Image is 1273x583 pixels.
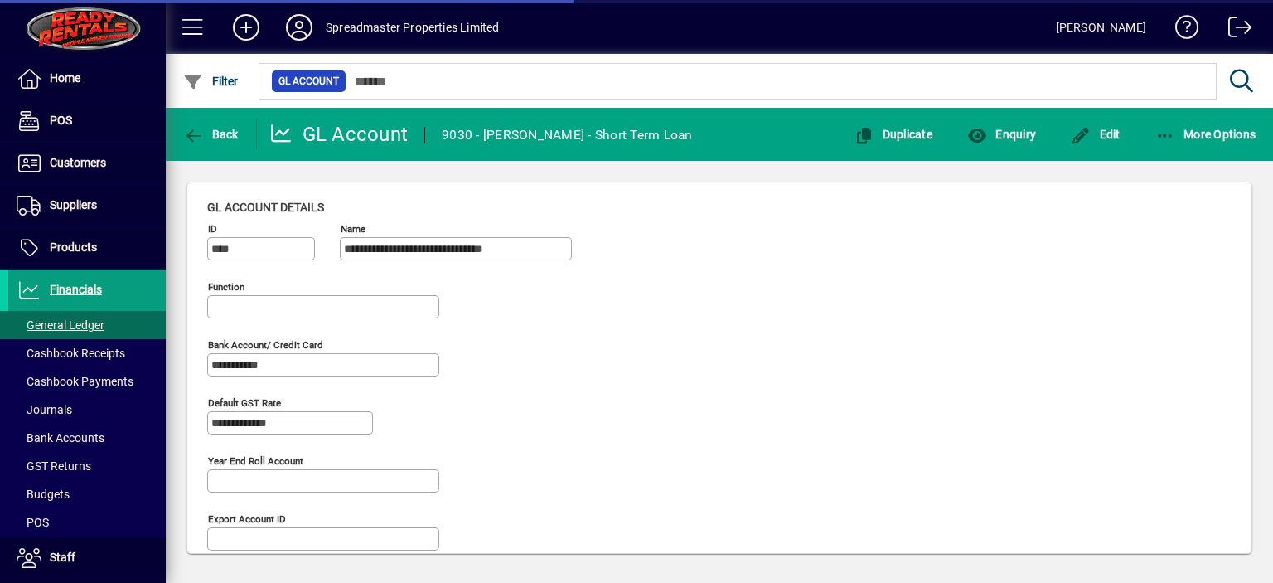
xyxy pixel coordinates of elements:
[963,119,1040,149] button: Enquiry
[8,367,166,396] a: Cashbook Payments
[50,240,97,254] span: Products
[183,128,239,141] span: Back
[208,281,244,293] mat-label: Function
[849,119,937,149] button: Duplicate
[50,551,75,564] span: Staff
[17,459,91,473] span: GST Returns
[8,480,166,508] a: Budgets
[208,455,303,467] mat-label: Year end roll account
[8,339,166,367] a: Cashbook Receipts
[8,311,166,339] a: General Ledger
[8,537,166,579] a: Staff
[278,73,339,90] span: GL Account
[208,339,323,351] mat-label: Bank Account/ Credit card
[50,156,106,169] span: Customers
[17,516,49,529] span: POS
[8,508,166,537] a: POS
[967,128,1036,141] span: Enquiry
[179,119,243,149] button: Back
[1163,3,1199,57] a: Knowledge Base
[8,185,166,226] a: Suppliers
[854,128,932,141] span: Duplicate
[220,12,273,42] button: Add
[17,403,72,416] span: Journals
[208,223,217,235] mat-label: ID
[17,318,104,332] span: General Ledger
[166,119,257,149] app-page-header-button: Back
[50,198,97,211] span: Suppliers
[1151,119,1261,149] button: More Options
[1067,119,1125,149] button: Edit
[17,431,104,445] span: Bank Accounts
[50,71,80,85] span: Home
[8,396,166,424] a: Journals
[8,58,166,100] a: Home
[179,66,243,96] button: Filter
[17,488,70,501] span: Budgets
[273,12,326,42] button: Profile
[269,121,409,148] div: GL Account
[8,424,166,452] a: Bank Accounts
[183,75,239,88] span: Filter
[8,100,166,142] a: POS
[50,114,72,127] span: POS
[326,14,499,41] div: Spreadmaster Properties Limited
[208,397,281,409] mat-label: Default GST rate
[1056,14,1146,41] div: [PERSON_NAME]
[208,513,286,525] mat-label: Export account ID
[1155,128,1256,141] span: More Options
[50,283,102,296] span: Financials
[8,227,166,269] a: Products
[442,122,693,148] div: 9030 - [PERSON_NAME] - Short Term Loan
[1071,128,1121,141] span: Edit
[8,452,166,480] a: GST Returns
[341,223,365,235] mat-label: Name
[17,347,125,360] span: Cashbook Receipts
[207,201,324,214] span: GL account details
[17,375,133,388] span: Cashbook Payments
[8,143,166,184] a: Customers
[1216,3,1252,57] a: Logout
